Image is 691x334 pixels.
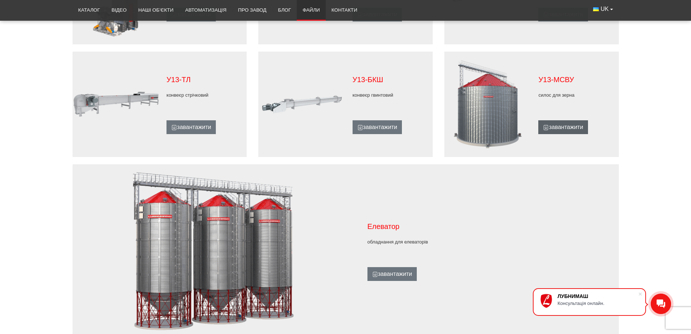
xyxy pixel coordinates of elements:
span: UK [601,5,609,13]
div: Консультація онлайн. [558,301,638,306]
a: Автоматизація [179,2,232,18]
a: Відео [106,2,133,18]
p: силос для зерна [538,92,612,98]
img: Українська [593,7,599,11]
p: конвеєр стрічковий [166,92,240,98]
a: Контакти [326,2,363,18]
p: У13-МСВУ [538,75,612,85]
a: Блог [272,2,297,18]
a: Каталог [73,2,106,18]
a: завантажити [353,120,402,134]
a: завантажити [166,120,216,134]
p: конвеєр гвинтовий [353,92,426,98]
p: Елеватор [367,221,597,232]
a: завантажити [367,267,417,281]
p: У13-ТЛ [166,75,240,85]
a: Про завод [232,2,272,18]
p: У13-БКШ [353,75,426,85]
div: ЛУБНИМАШ [558,293,638,299]
a: завантажити [538,120,588,134]
p: обладнання для елеваторів [367,239,597,245]
a: Наші об’єкти [132,2,179,18]
a: Файли [297,2,326,18]
button: UK [587,2,618,16]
